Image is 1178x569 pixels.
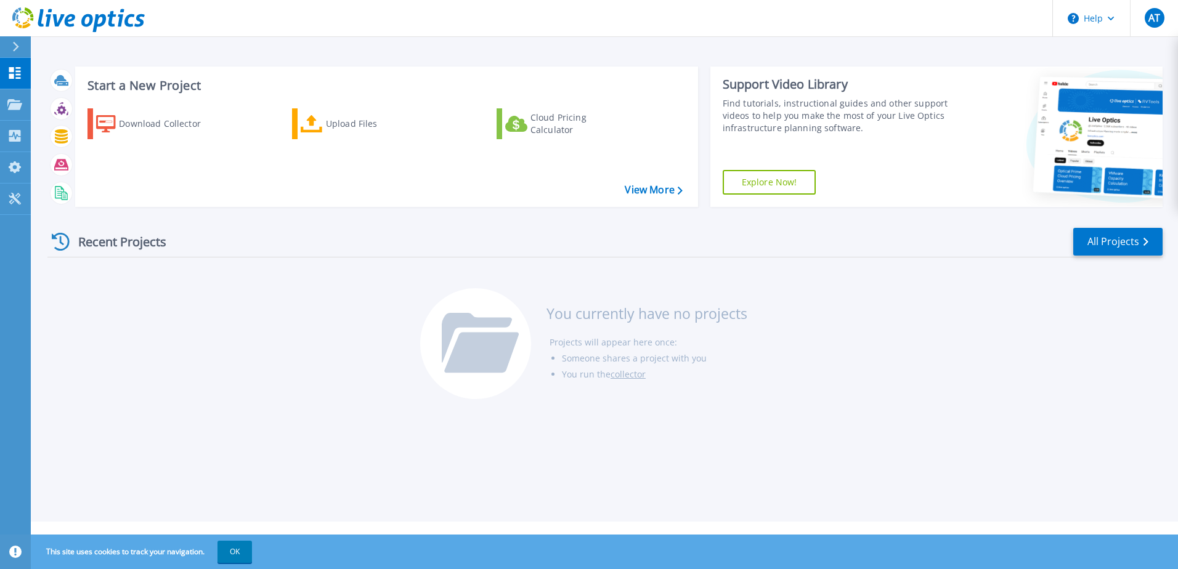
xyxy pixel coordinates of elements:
a: View More [625,184,682,196]
div: Cloud Pricing Calculator [530,111,629,136]
li: Projects will appear here once: [550,334,747,350]
a: All Projects [1073,228,1163,256]
a: Explore Now! [723,170,816,195]
li: Someone shares a project with you [562,350,747,366]
li: You run the [562,366,747,382]
a: Download Collector [87,108,225,139]
div: Find tutorials, instructional guides and other support videos to help you make the most of your L... [723,97,953,134]
h3: You currently have no projects [546,307,747,320]
a: Cloud Pricing Calculator [497,108,634,139]
a: Upload Files [292,108,429,139]
div: Upload Files [326,111,424,136]
span: AT [1148,13,1160,23]
div: Support Video Library [723,76,953,92]
div: Download Collector [119,111,217,136]
button: OK [217,541,252,563]
span: This site uses cookies to track your navigation. [34,541,252,563]
div: Recent Projects [47,227,183,257]
a: collector [611,368,646,380]
h3: Start a New Project [87,79,682,92]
